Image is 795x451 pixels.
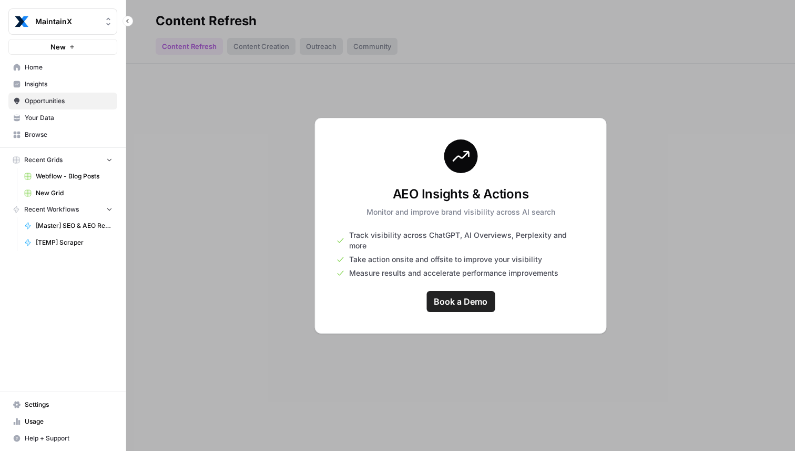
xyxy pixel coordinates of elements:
[25,130,113,139] span: Browse
[8,152,117,168] button: Recent Grids
[19,168,117,185] a: Webflow - Blog Posts
[50,42,66,52] span: New
[25,400,113,409] span: Settings
[35,16,99,27] span: MaintainX
[8,39,117,55] button: New
[25,417,113,426] span: Usage
[349,268,558,278] span: Measure results and accelerate performance improvements
[24,155,63,165] span: Recent Grids
[8,126,117,143] a: Browse
[8,93,117,109] a: Opportunities
[8,59,117,76] a: Home
[36,188,113,198] span: New Grid
[25,96,113,106] span: Opportunities
[25,434,113,443] span: Help + Support
[36,221,113,230] span: [Master] SEO & AEO Refresh
[8,202,117,217] button: Recent Workflows
[24,205,79,214] span: Recent Workflows
[349,230,585,251] span: Track visibility across ChatGPT, AI Overviews, Perplexity and more
[19,217,117,234] a: [Master] SEO & AEO Refresh
[25,79,113,89] span: Insights
[434,295,487,308] span: Book a Demo
[19,234,117,251] a: [TEMP] Scraper
[36,238,113,247] span: [TEMP] Scraper
[8,76,117,93] a: Insights
[25,113,113,123] span: Your Data
[8,430,117,447] button: Help + Support
[8,413,117,430] a: Usage
[366,207,555,217] p: Monitor and improve brand visibility across AI search
[36,172,113,181] span: Webflow - Blog Posts
[25,63,113,72] span: Home
[12,12,31,31] img: MaintainX Logo
[426,291,495,312] a: Book a Demo
[349,254,542,265] span: Take action onsite and offsite to improve your visibility
[366,186,555,203] h3: AEO Insights & Actions
[19,185,117,202] a: New Grid
[8,109,117,126] a: Your Data
[8,8,117,35] button: Workspace: MaintainX
[8,396,117,413] a: Settings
